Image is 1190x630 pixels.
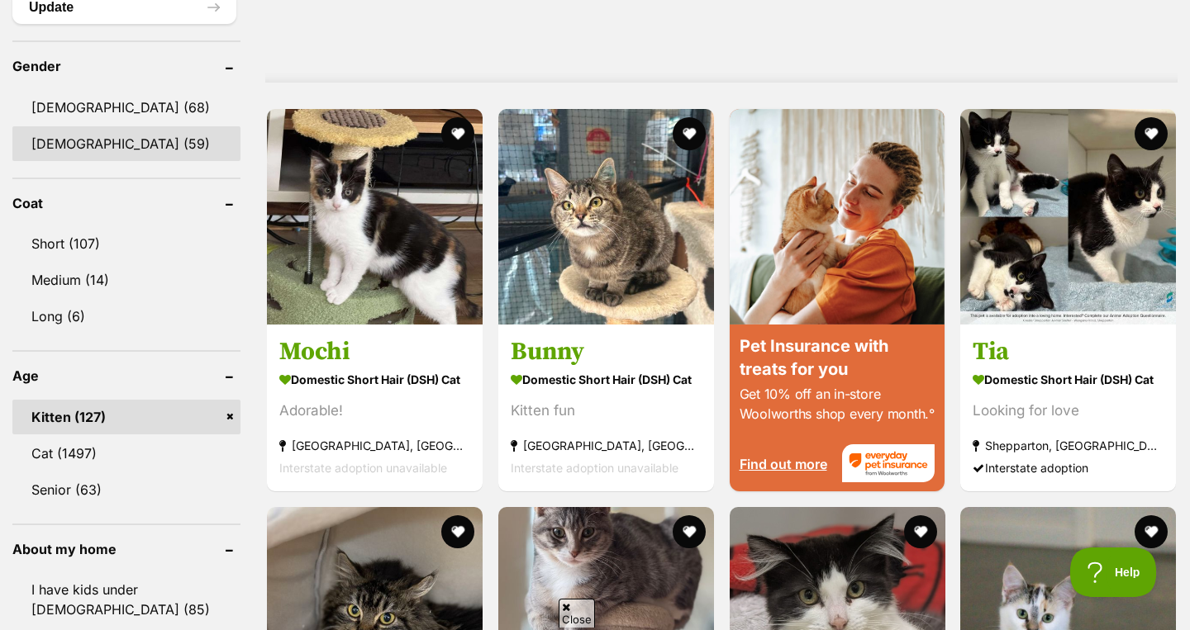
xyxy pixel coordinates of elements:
[673,515,706,548] button: favourite
[511,400,702,422] div: Kitten fun
[498,109,714,324] img: Bunny - Domestic Short Hair (DSH) Cat
[12,572,240,627] a: I have kids under [DEMOGRAPHIC_DATA] (85)
[960,109,1176,324] img: Tia - Domestic Short Hair (DSH) Cat
[673,117,706,150] button: favourite
[973,336,1164,367] h3: Tia
[12,90,240,125] a: [DEMOGRAPHIC_DATA] (68)
[12,126,240,161] a: [DEMOGRAPHIC_DATA] (59)
[12,196,240,211] header: Coat
[279,367,470,391] strong: Domestic Short Hair (DSH) Cat
[559,599,595,628] span: Close
[1135,515,1168,548] button: favourite
[279,434,470,457] strong: [GEOGRAPHIC_DATA], [GEOGRAPHIC_DATA]
[12,299,240,334] a: Long (6)
[973,457,1164,479] div: Interstate adoption
[441,515,474,548] button: favourite
[267,109,483,324] img: Mochi - Domestic Short Hair (DSH) Cat
[498,324,714,491] a: Bunny Domestic Short Hair (DSH) Cat Kitten fun [GEOGRAPHIC_DATA], [GEOGRAPHIC_DATA] Interstate ad...
[12,59,240,73] header: Gender
[511,434,702,457] strong: [GEOGRAPHIC_DATA], [GEOGRAPHIC_DATA]
[1135,117,1168,150] button: favourite
[973,400,1164,422] div: Looking for love
[12,542,240,557] header: About my home
[267,324,483,491] a: Mochi Domestic Short Hair (DSH) Cat Adorable! [GEOGRAPHIC_DATA], [GEOGRAPHIC_DATA] Interstate ado...
[12,472,240,507] a: Senior (63)
[12,368,240,383] header: Age
[960,324,1176,491] a: Tia Domestic Short Hair (DSH) Cat Looking for love Shepparton, [GEOGRAPHIC_DATA] Interstate adoption
[279,461,447,475] span: Interstate adoption unavailable
[279,400,470,422] div: Adorable!
[12,400,240,434] a: Kitten (127)
[511,367,702,391] strong: Domestic Short Hair (DSH) Cat
[973,434,1164,457] strong: Shepparton, [GEOGRAPHIC_DATA]
[12,263,240,297] a: Medium (14)
[441,117,474,150] button: favourite
[903,515,936,548] button: favourite
[973,367,1164,391] strong: Domestic Short Hair (DSH) Cat
[279,336,470,367] h3: Mochi
[12,226,240,261] a: Short (107)
[1070,547,1157,597] iframe: Help Scout Beacon - Open
[12,436,240,471] a: Cat (1497)
[511,461,678,475] span: Interstate adoption unavailable
[511,336,702,367] h3: Bunny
